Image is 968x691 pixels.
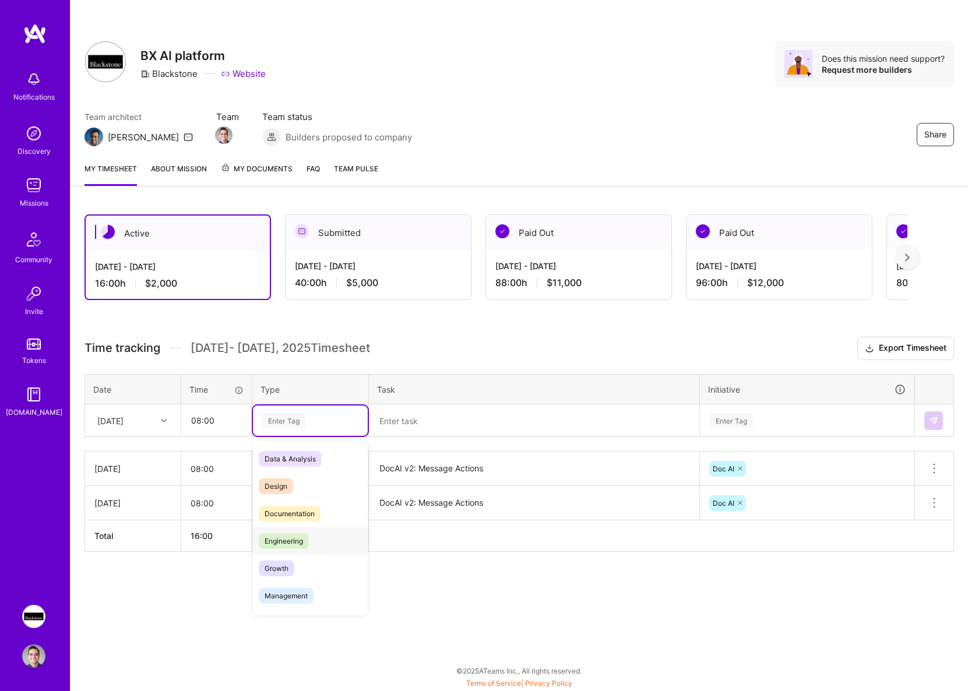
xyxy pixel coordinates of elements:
th: Date [85,374,181,404]
div: [DATE] [94,463,171,475]
th: Type [252,374,369,404]
img: Submitted [295,224,309,238]
img: right [905,253,910,262]
div: Time [189,383,244,396]
div: 40:00 h [295,277,462,289]
span: Growth [259,560,294,576]
img: teamwork [22,174,45,197]
div: 96:00 h [696,277,863,289]
span: Data & Analysis [259,451,322,467]
img: Submit [929,416,938,425]
span: Documentation [259,506,321,521]
div: Does this mission need support? [822,53,945,64]
span: $12,000 [747,277,784,289]
h3: BX AI platform [140,48,266,63]
div: [DATE] - [DATE] [696,260,863,272]
div: Blackstone [140,68,198,80]
img: Paid Out [495,224,509,238]
div: Active [86,216,270,251]
th: Total [85,520,181,552]
img: Team Member Avatar [215,126,233,144]
div: Tokens [22,354,46,366]
a: Team Pulse [334,163,378,186]
div: Paid Out [486,215,671,251]
div: [DATE] - [DATE] [295,260,462,272]
span: My Documents [221,163,293,175]
span: Time tracking [85,341,160,355]
th: 16:00 [181,520,252,552]
i: icon CompanyGray [140,69,150,79]
input: HH:MM [181,488,252,519]
img: Builders proposed to company [262,128,281,146]
a: Website [221,68,266,80]
img: bell [22,68,45,91]
span: Design [259,478,293,494]
div: Request more builders [822,64,945,75]
img: Company Logo [85,41,126,83]
i: icon Download [865,343,874,355]
div: [DOMAIN_NAME] [6,406,62,418]
img: Team Architect [85,128,103,146]
input: HH:MM [182,405,251,436]
input: HH:MM [181,453,252,484]
button: Export Timesheet [857,337,954,360]
span: Team status [262,111,412,123]
span: $5,000 [346,277,378,289]
a: User Avatar [19,644,48,668]
div: [DATE] - [DATE] [495,260,662,272]
div: Discovery [17,145,51,157]
span: $2,000 [145,277,177,290]
a: My Documents [221,163,293,186]
span: | [466,679,572,688]
a: Team Member Avatar [216,125,231,145]
img: Active [101,225,115,239]
a: About Mission [151,163,207,186]
a: FAQ [307,163,320,186]
div: © 2025 ATeams Inc., All rights reserved. [70,656,968,685]
img: logo [23,23,47,44]
span: Team architect [85,111,193,123]
div: 88:00 h [495,277,662,289]
a: Terms of Service [466,679,521,688]
div: 16:00 h [95,277,261,290]
textarea: DocAI v2: Message Actions [370,453,698,485]
img: Avatar [784,50,812,78]
a: My timesheet [85,163,137,186]
span: Builders proposed to company [286,131,412,143]
a: Privacy Policy [525,679,572,688]
i: icon Chevron [161,418,167,424]
img: Invite [22,282,45,305]
th: Task [369,374,700,404]
div: Missions [20,197,48,209]
span: Doc AI [713,499,734,507]
div: Invite [25,305,43,318]
button: Share [917,123,954,146]
div: Initiative [708,383,906,396]
img: guide book [22,383,45,406]
div: Enter Tag [262,411,305,429]
span: Engineering [259,533,309,549]
img: discovery [22,122,45,145]
img: User Avatar [22,644,45,668]
span: $11,000 [547,277,582,289]
span: [DATE] - [DATE] , 2025 Timesheet [191,341,370,355]
img: Blackstone: BX AI platform [22,605,45,628]
div: [DATE] [97,414,124,426]
span: Doc AI [713,464,734,473]
a: Blackstone: BX AI platform [19,605,48,628]
img: tokens [27,339,41,350]
div: Community [15,253,52,266]
div: Paid Out [687,215,872,251]
span: Management [259,588,314,604]
img: Paid Out [896,224,910,238]
img: Community [20,225,48,253]
div: [PERSON_NAME] [108,131,179,143]
div: [DATE] - [DATE] [95,260,261,273]
div: Submitted [286,215,471,251]
textarea: DocAI v2: Message Actions [370,487,698,519]
div: Notifications [13,91,55,103]
div: Enter Tag [710,411,753,429]
span: Team Pulse [334,164,378,173]
span: Team [216,111,239,123]
i: icon Mail [184,132,193,142]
